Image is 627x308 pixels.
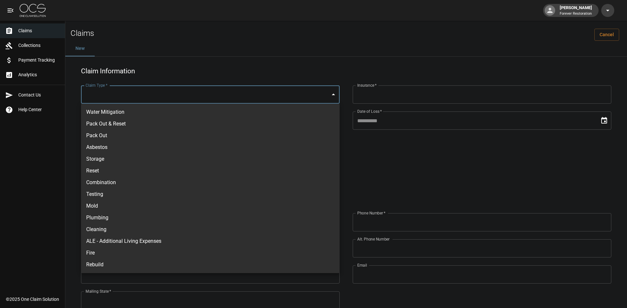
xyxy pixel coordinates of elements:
li: Water Mitigation [81,106,340,118]
li: Storage [81,153,340,165]
li: Rebuild [81,259,340,271]
li: Combination [81,177,340,188]
li: Fire [81,247,340,259]
li: Pack Out & Reset [81,118,340,130]
li: Plumbing [81,212,340,224]
li: Reset [81,165,340,177]
li: Cleaning [81,224,340,235]
li: ALE - Additional Living Expenses [81,235,340,247]
li: Pack Out [81,130,340,141]
li: Testing [81,188,340,200]
li: Mold [81,200,340,212]
li: Asbestos [81,141,340,153]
